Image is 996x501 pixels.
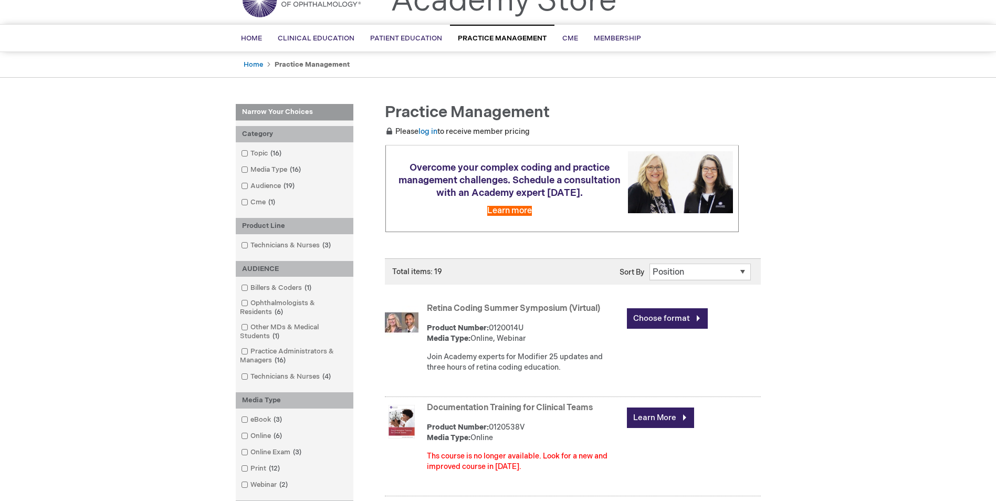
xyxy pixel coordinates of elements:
a: Retina Coding Summer Symposium (Virtual) [427,304,600,314]
span: Patient Education [370,34,442,43]
a: Other MDs & Medical Students1 [238,322,351,341]
span: Please to receive member pricing [385,127,530,136]
span: 2 [277,481,290,489]
img: Retina Coding Summer Symposium (Virtual) [385,306,418,339]
strong: Product Number: [427,323,489,332]
strong: Media Type: [427,334,470,343]
div: Join Academy experts for Modifier 25 updates and three hours of retina coding education. [427,352,622,373]
div: Product Line [236,218,353,234]
div: Media Type [236,392,353,409]
span: 1 [266,198,278,206]
div: AUDIENCE [236,261,353,277]
span: 3 [320,241,333,249]
span: Home [241,34,262,43]
span: Practice Management [385,103,550,122]
span: Total items: 19 [392,267,442,276]
a: Practice Administrators & Managers16 [238,347,351,366]
a: Online Exam3 [238,447,306,457]
span: Overcome your complex coding and practice management challenges. Schedule a consultation with an ... [399,162,621,199]
a: Online6 [238,431,286,441]
a: Print12 [238,464,284,474]
a: Choose format [627,308,708,329]
span: 6 [271,432,285,440]
label: Sort By [620,268,644,277]
font: Ths course is no longer available. Look for a new and improved course in [DATE]. [427,452,607,471]
img: Documentation Training for Clinical Teams [385,405,418,439]
a: Ophthalmologists & Residents6 [238,298,351,317]
a: Technicians & Nurses4 [238,372,335,382]
a: Webinar2 [238,480,292,490]
strong: Media Type: [427,433,470,442]
span: 19 [281,182,297,190]
a: log in [418,127,437,136]
span: 4 [320,372,333,381]
span: 16 [272,356,288,364]
a: Billers & Coders1 [238,283,316,293]
span: 6 [272,308,286,316]
a: Learn more [487,206,532,216]
strong: Product Number: [427,423,489,432]
a: Topic16 [238,149,286,159]
a: Learn More [627,408,694,428]
span: 16 [268,149,284,158]
span: CME [562,34,578,43]
a: Home [244,60,263,69]
a: Technicians & Nurses3 [238,241,335,250]
a: Cme1 [238,197,279,207]
span: 12 [266,464,282,473]
a: Documentation Training for Clinical Teams [427,403,593,413]
img: Schedule a consultation with an Academy expert today [628,151,733,213]
span: 1 [302,284,314,292]
span: Membership [594,34,641,43]
a: eBook3 [238,415,286,425]
a: Media Type16 [238,165,305,175]
strong: Practice Management [275,60,350,69]
span: Clinical Education [278,34,354,43]
span: 16 [287,165,303,174]
span: 3 [271,415,285,424]
strong: Narrow Your Choices [236,104,353,121]
a: Audience19 [238,181,299,191]
span: 3 [290,448,304,456]
div: 0120538V Online [427,422,622,443]
div: 0120014U Online, Webinar [427,323,622,344]
span: 1 [270,332,282,340]
span: Practice Management [458,34,547,43]
div: Category [236,126,353,142]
